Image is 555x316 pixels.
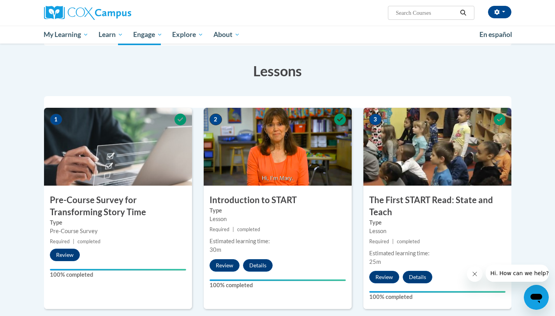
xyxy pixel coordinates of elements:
[210,259,240,272] button: Review
[210,114,222,125] span: 2
[488,6,511,18] button: Account Settings
[210,226,229,232] span: Required
[479,30,512,39] span: En español
[210,279,346,281] div: Your progress
[397,239,420,244] span: completed
[44,30,88,39] span: My Learning
[44,6,131,20] img: Cox Campus
[50,270,186,279] label: 100% completed
[233,226,234,232] span: |
[208,26,245,44] a: About
[167,26,208,44] a: Explore
[39,26,94,44] a: My Learning
[99,30,123,39] span: Learn
[204,194,352,206] h3: Introduction to START
[524,285,549,310] iframe: Button to launch messaging window
[44,108,192,186] img: Course Image
[369,271,399,283] button: Review
[237,226,260,232] span: completed
[369,291,506,293] div: Your progress
[363,108,511,186] img: Course Image
[467,266,483,282] iframe: Close message
[50,249,80,261] button: Review
[133,30,162,39] span: Engage
[50,114,62,125] span: 1
[243,259,273,272] button: Details
[210,237,346,246] div: Estimated learning time:
[457,8,469,18] button: Search
[128,26,167,44] a: Engage
[369,258,381,265] span: 25m
[369,293,506,301] label: 100% completed
[369,239,389,244] span: Required
[369,114,382,125] span: 3
[78,239,100,244] span: completed
[73,239,74,244] span: |
[369,249,506,258] div: Estimated learning time:
[395,8,457,18] input: Search Courses
[44,6,192,20] a: Cox Campus
[369,227,506,235] div: Lesson
[210,215,346,223] div: Lesson
[204,108,352,186] img: Course Image
[50,269,186,270] div: Your progress
[93,26,128,44] a: Learn
[369,218,506,227] label: Type
[486,265,549,282] iframe: Message from company
[213,30,240,39] span: About
[210,206,346,215] label: Type
[403,271,432,283] button: Details
[474,26,517,43] a: En español
[50,239,70,244] span: Required
[50,227,186,235] div: Pre-Course Survey
[44,61,511,81] h3: Lessons
[363,194,511,218] h3: The First START Read: State and Teach
[172,30,203,39] span: Explore
[44,194,192,218] h3: Pre-Course Survey for Transforming Story Time
[32,26,523,44] div: Main menu
[210,281,346,290] label: 100% completed
[50,218,186,227] label: Type
[392,239,394,244] span: |
[210,246,221,253] span: 30m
